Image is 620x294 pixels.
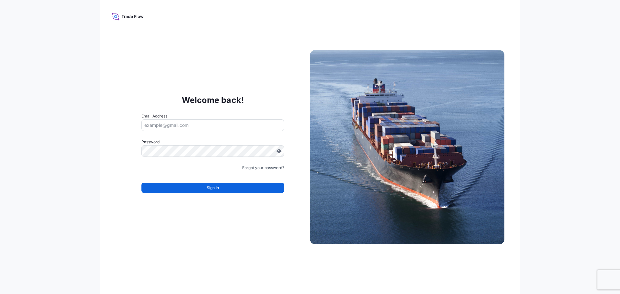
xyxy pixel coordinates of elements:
[141,119,284,131] input: example@gmail.com
[141,139,284,145] label: Password
[141,113,167,119] label: Email Address
[276,148,282,154] button: Show password
[242,165,284,171] a: Forgot your password?
[207,185,219,191] span: Sign In
[182,95,244,105] p: Welcome back!
[141,183,284,193] button: Sign In
[310,50,504,244] img: Ship illustration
